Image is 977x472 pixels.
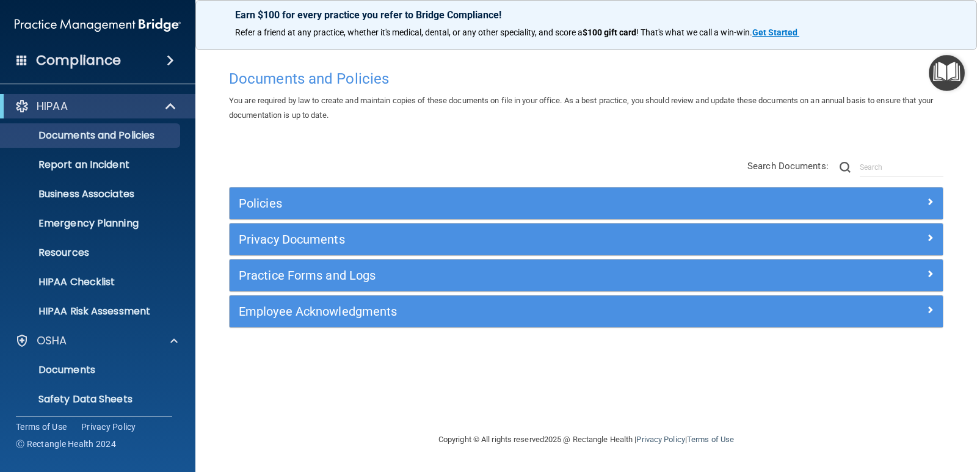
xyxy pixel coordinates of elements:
[15,13,181,37] img: PMB logo
[239,194,934,213] a: Policies
[8,305,175,318] p: HIPAA Risk Assessment
[8,393,175,405] p: Safety Data Sheets
[239,302,934,321] a: Employee Acknowledgments
[239,266,934,285] a: Practice Forms and Logs
[37,333,67,348] p: OSHA
[929,55,965,91] button: Open Resource Center
[636,435,685,444] a: Privacy Policy
[583,27,636,37] strong: $100 gift card
[840,162,851,173] img: ic-search.3b580494.png
[8,188,175,200] p: Business Associates
[8,247,175,259] p: Resources
[37,99,68,114] p: HIPAA
[752,27,797,37] strong: Get Started
[235,9,937,21] p: Earn $100 for every practice you refer to Bridge Compliance!
[8,276,175,288] p: HIPAA Checklist
[15,99,177,114] a: HIPAA
[16,421,67,433] a: Terms of Use
[15,333,178,348] a: OSHA
[8,217,175,230] p: Emergency Planning
[239,230,934,249] a: Privacy Documents
[747,161,829,172] span: Search Documents:
[239,269,755,282] h5: Practice Forms and Logs
[239,233,755,246] h5: Privacy Documents
[860,158,943,176] input: Search
[239,305,755,318] h5: Employee Acknowledgments
[687,435,734,444] a: Terms of Use
[363,420,809,459] div: Copyright © All rights reserved 2025 @ Rectangle Health | |
[229,96,933,120] span: You are required by law to create and maintain copies of these documents on file in your office. ...
[16,438,116,450] span: Ⓒ Rectangle Health 2024
[239,197,755,210] h5: Policies
[8,129,175,142] p: Documents and Policies
[81,421,136,433] a: Privacy Policy
[636,27,752,37] span: ! That's what we call a win-win.
[235,27,583,37] span: Refer a friend at any practice, whether it's medical, dental, or any other speciality, and score a
[8,159,175,171] p: Report an Incident
[229,71,943,87] h4: Documents and Policies
[752,27,799,37] a: Get Started
[8,364,175,376] p: Documents
[36,52,121,69] h4: Compliance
